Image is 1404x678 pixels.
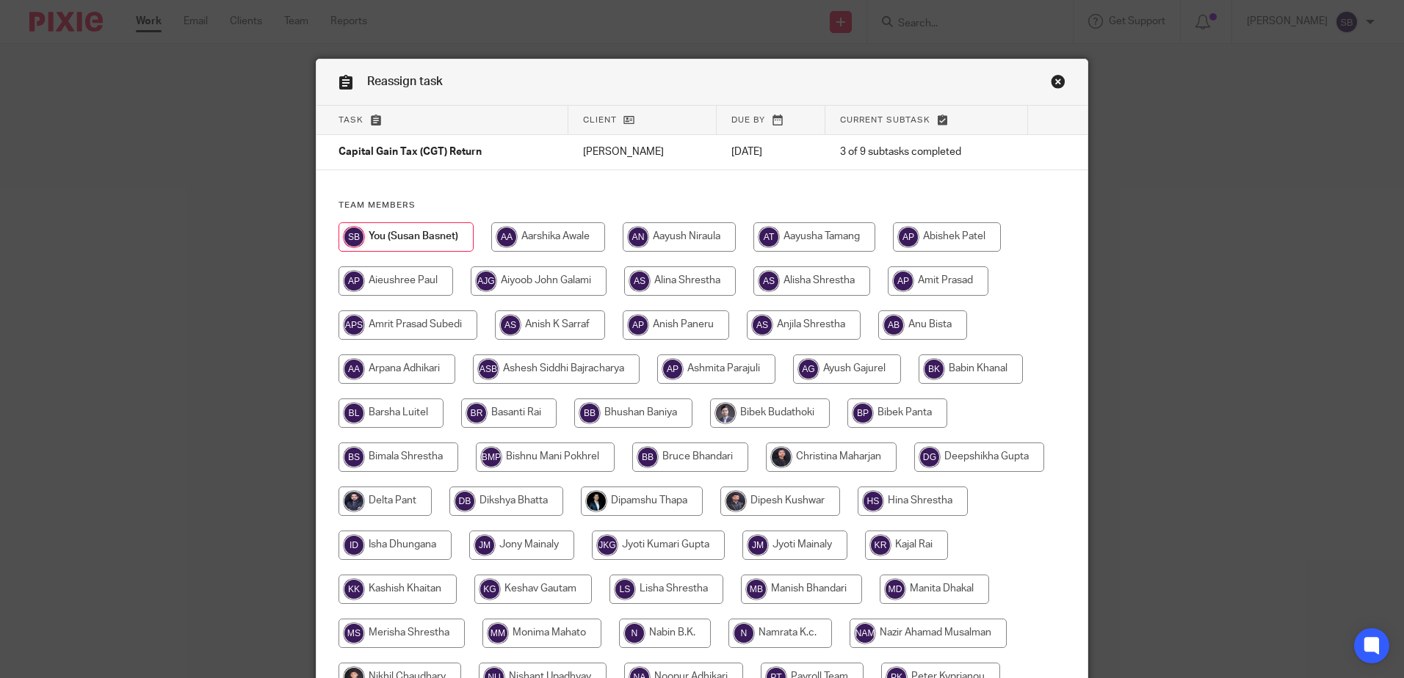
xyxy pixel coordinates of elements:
span: Due by [731,116,765,124]
span: Task [339,116,363,124]
td: 3 of 9 subtasks completed [825,135,1028,170]
span: Capital Gain Tax (CGT) Return [339,147,482,158]
a: Close this dialog window [1051,74,1065,94]
p: [PERSON_NAME] [583,145,702,159]
p: [DATE] [731,145,811,159]
span: Current subtask [840,116,930,124]
h4: Team members [339,200,1065,211]
span: Client [583,116,617,124]
span: Reassign task [367,76,443,87]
